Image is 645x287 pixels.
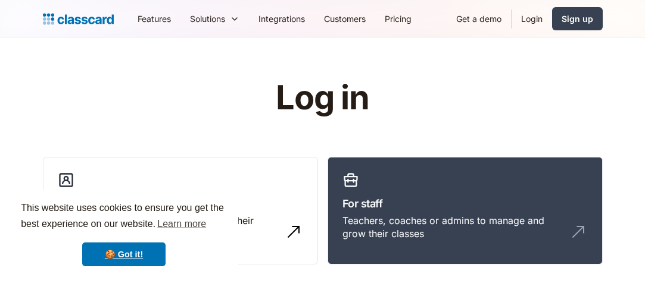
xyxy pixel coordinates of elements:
div: Teachers, coaches or admins to manage and grow their classes [342,214,564,241]
a: Pricing [375,5,421,32]
a: Sign up [552,7,603,30]
a: Integrations [249,5,314,32]
h1: Log in [133,80,512,116]
h3: For staff [342,195,588,212]
a: Features [128,5,180,32]
a: For studentsStudents, parents or guardians to view their profile and manage bookings [43,157,318,265]
a: Get a demo [447,5,511,32]
a: learn more about cookies [155,215,208,233]
a: dismiss cookie message [82,242,166,266]
div: cookieconsent [10,190,238,277]
a: home [43,11,114,27]
a: Login [512,5,552,32]
div: Sign up [562,12,593,25]
div: Solutions [180,5,249,32]
div: Solutions [190,12,225,25]
span: This website uses cookies to ensure you get the best experience on our website. [21,201,227,233]
a: Customers [314,5,375,32]
a: For staffTeachers, coaches or admins to manage and grow their classes [328,157,603,265]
